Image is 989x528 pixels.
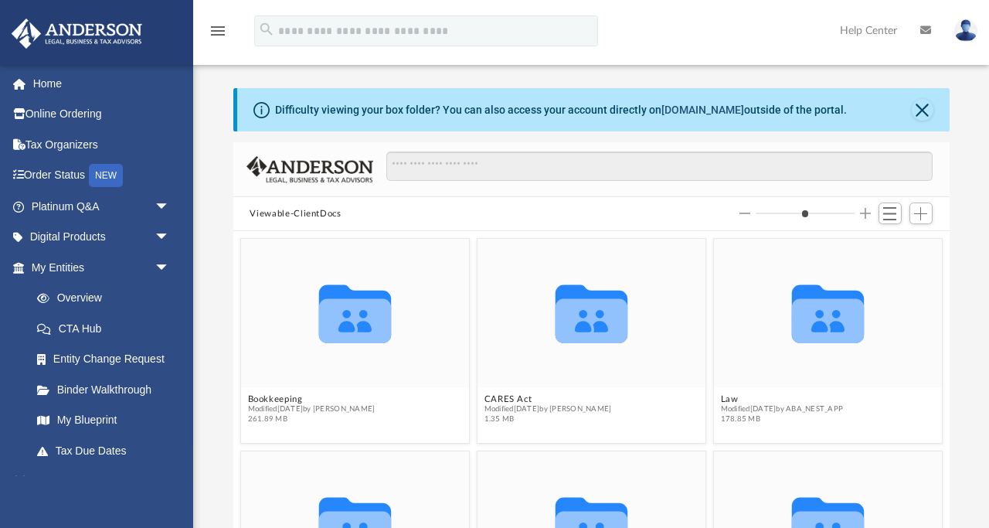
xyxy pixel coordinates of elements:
a: CTA Hub [22,313,193,344]
a: Online Ordering [11,99,193,130]
button: Increase column size [860,208,871,219]
a: menu [209,29,227,40]
button: Close [912,99,933,121]
a: Digital Productsarrow_drop_down [11,222,193,253]
button: Bookkeeping [247,393,375,404]
a: My [PERSON_NAME] Teamarrow_drop_down [11,466,185,516]
button: Decrease column size [739,208,750,219]
button: Add [909,203,933,224]
a: Overview [22,283,193,314]
i: search [258,21,275,38]
a: [DOMAIN_NAME] [661,104,744,116]
div: Difficulty viewing your box folder? You can also access your account directly on outside of the p... [275,102,847,118]
a: Binder Walkthrough [22,374,193,405]
a: Home [11,68,193,99]
button: Viewable-ClientDocs [250,207,341,221]
span: Modified [DATE] by [PERSON_NAME] [247,404,375,414]
input: Column size [756,208,855,219]
span: 261.89 MB [247,414,375,424]
span: 1.35 MB [484,414,611,424]
a: Entity Change Request [22,344,193,375]
a: My Entitiesarrow_drop_down [11,252,193,283]
input: Search files and folders [386,152,932,181]
div: NEW [89,164,123,187]
a: My Blueprint [22,405,185,436]
img: User Pic [954,19,977,42]
a: Tax Due Dates [22,435,193,466]
a: Order StatusNEW [11,160,193,192]
button: CARES Act [484,393,611,404]
span: Modified [DATE] by [PERSON_NAME] [484,404,611,414]
span: Modified [DATE] by ABA_NEST_APP [720,404,843,414]
span: arrow_drop_down [155,222,185,254]
span: arrow_drop_down [155,252,185,284]
i: menu [209,22,227,40]
img: Anderson Advisors Platinum Portal [7,19,147,49]
button: Switch to List View [879,203,902,224]
span: arrow_drop_down [155,466,185,498]
a: Tax Organizers [11,129,193,160]
span: 178.85 MB [720,414,843,424]
span: arrow_drop_down [155,191,185,223]
a: Platinum Q&Aarrow_drop_down [11,191,193,222]
button: Law [720,393,843,404]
